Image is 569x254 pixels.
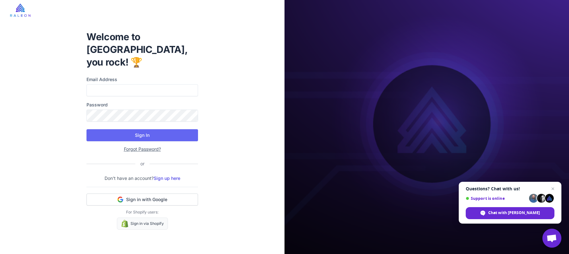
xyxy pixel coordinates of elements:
a: Sign up here [154,175,180,181]
span: Questions? Chat with us! [466,186,554,191]
img: raleon-logo-whitebg.9aac0268.jpg [10,3,30,17]
a: Forgot Password? [124,146,161,152]
div: or [135,160,150,167]
h1: Welcome to [GEOGRAPHIC_DATA], you rock! 🏆 [86,30,198,68]
span: Chat with [PERSON_NAME] [466,207,554,219]
label: Email Address [86,76,198,83]
p: Don't have an account? [86,175,198,182]
label: Password [86,101,198,108]
p: For Shopify users: [86,209,198,215]
a: Sign in via Shopify [117,218,168,230]
span: Sign in with Google [126,196,167,203]
button: Sign In [86,129,198,141]
span: Chat with [PERSON_NAME] [488,210,540,216]
a: Open chat [542,229,561,248]
span: Support is online [466,196,527,201]
button: Sign in with Google [86,194,198,206]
